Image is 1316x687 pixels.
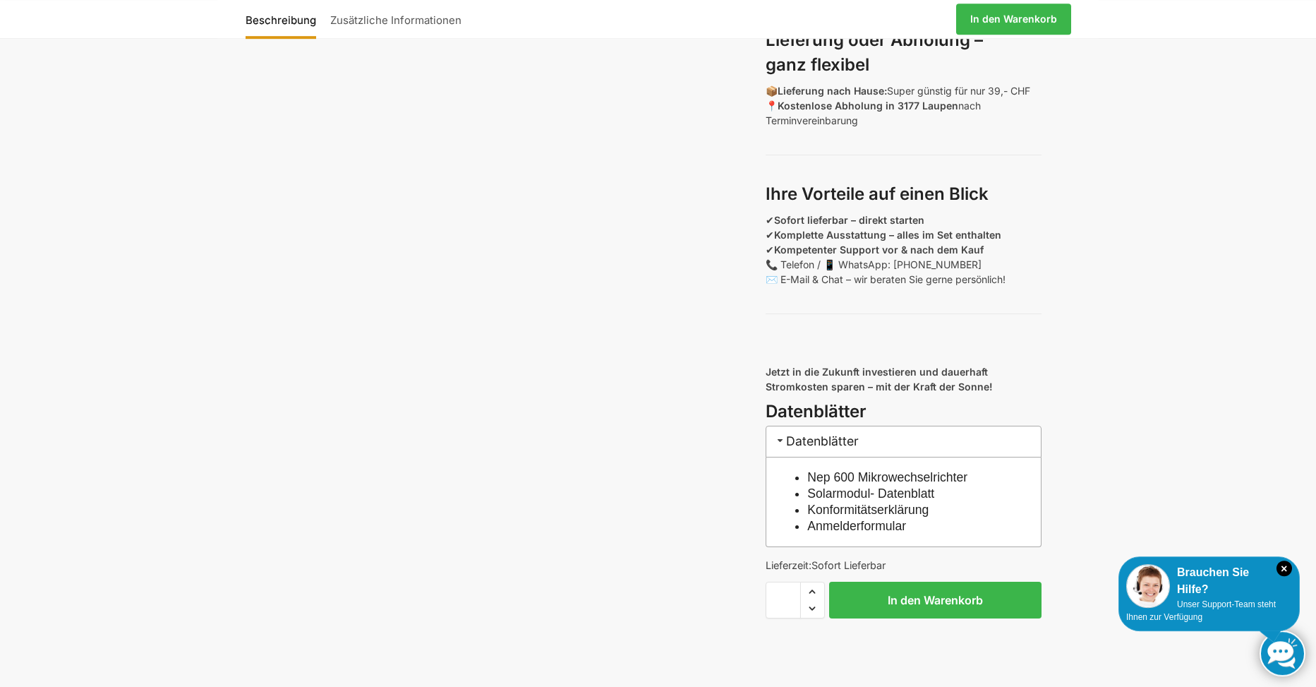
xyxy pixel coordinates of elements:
i: Schließen [1276,561,1292,576]
h3: Datenblätter [766,426,1042,458]
strong: Kostenlose Abholung in 3177 Laupen [778,100,958,112]
strong: Lieferung nach Hause: [778,85,887,97]
input: Produktmenge [766,582,801,619]
a: Konformitätserklärung [807,503,929,517]
div: Brauchen Sie Hilfe? [1126,564,1292,598]
strong: Sofort lieferbar – direkt starten [774,214,924,226]
a: Zusätzliche Informationen [323,2,469,36]
img: Customer service [1126,564,1170,608]
strong: Komplette Ausstattung – alles im Set enthalten [774,229,1001,241]
span: Unser Support-Team steht Ihnen zur Verfügung [1126,599,1276,622]
a: Solarmodul- Datenblatt [807,486,934,501]
h3: Datenblätter [766,400,1042,424]
button: In den Warenkorb [829,582,1042,619]
span: Increase quantity [801,583,824,601]
span: Sofort Lieferbar [811,559,886,571]
span: Reduce quantity [801,599,824,618]
p: 📦 Super günstig für nur 39,- CHF 📍 nach Terminvereinbarung [766,83,1042,128]
p: ✔ ✔ ✔ 📞 Telefon / 📱 WhatsApp: [PHONE_NUMBER] ✉️ E-Mail & Chat – wir beraten Sie gerne persönlich! [766,213,1042,287]
strong: Kompetenter Support vor & nach dem Kauf [774,244,984,256]
iframe: Sicherer Rahmen für schnelle Bezahlvorgänge [763,627,1044,667]
strong: Ihre Vorteile auf einen Blick [766,184,989,204]
a: Nep 600 Mikrowechselrichter [807,470,967,484]
a: In den Warenkorb [956,4,1071,35]
span: Lieferzeit: [766,559,886,571]
strong: Jetzt in die Zukunft investieren und dauerhaft Stromkosten sparen – mit der Kraft der Sonne! [766,366,993,393]
a: Anmelderformular [807,519,906,533]
a: Beschreibung [246,2,323,36]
